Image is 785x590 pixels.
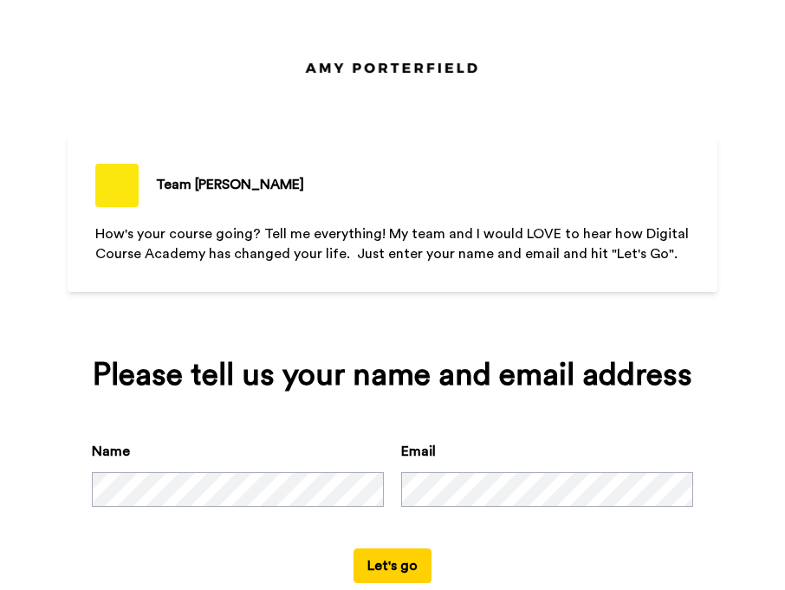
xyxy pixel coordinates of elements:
div: Please tell us your name and email address [92,358,693,392]
label: Name [92,441,130,462]
span: How's your course going? Tell me everything! My team and I would LOVE to hear how Digital Course ... [95,227,692,261]
div: Team [PERSON_NAME] [156,174,304,195]
img: https://cdn.bonjoro.com/media/af3a5e9d-e7f1-47a0-8716-9577ec69f443/1ed620ec-a9c0-4d0a-88fd-19bc40... [297,55,488,81]
button: Let's go [354,548,431,583]
label: Email [401,441,436,462]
